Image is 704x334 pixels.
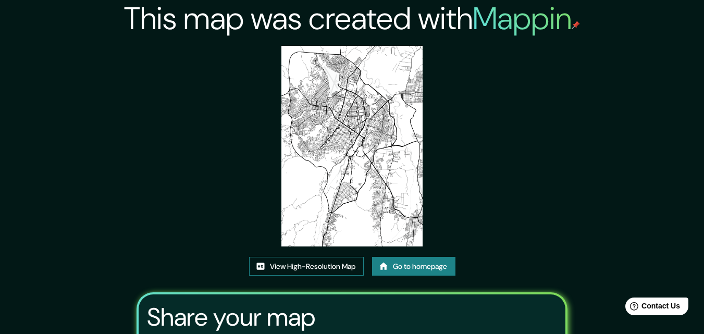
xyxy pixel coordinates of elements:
iframe: Help widget launcher [611,293,693,323]
img: mappin-pin [572,21,580,29]
h3: Share your map [147,303,315,332]
a: View High-Resolution Map [249,257,364,276]
a: Go to homepage [372,257,455,276]
img: created-map [281,46,423,246]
